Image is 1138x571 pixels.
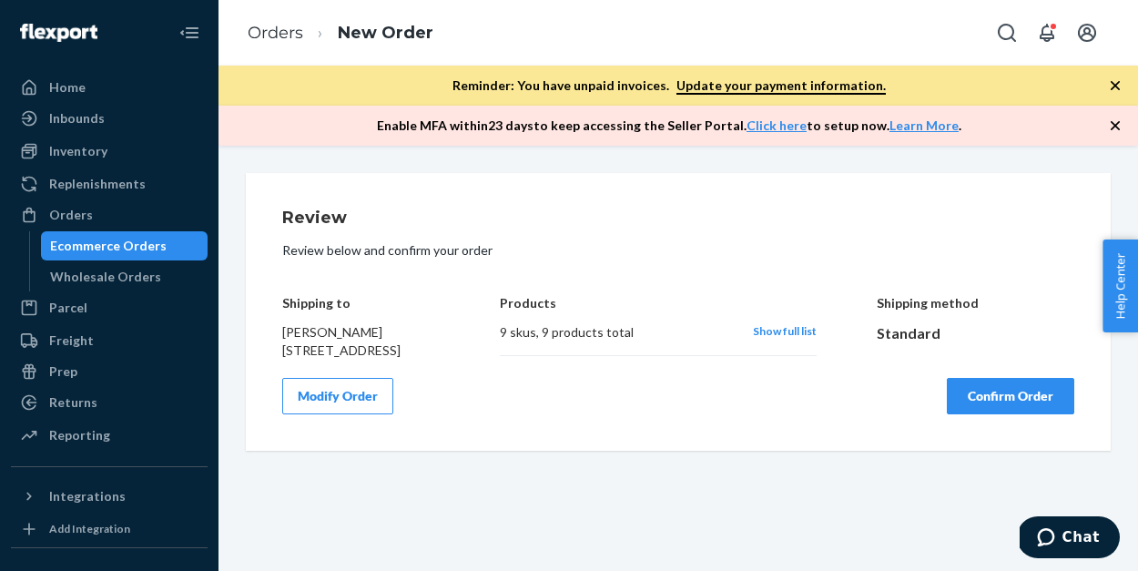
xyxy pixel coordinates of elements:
a: Inventory [11,137,208,166]
button: Help Center [1102,240,1138,332]
div: Add Integration [49,521,130,536]
button: Confirm Order [947,378,1074,414]
div: Replenishments [49,175,146,193]
a: Returns [11,388,208,417]
a: Replenishments [11,169,208,199]
div: Prep [49,362,77,381]
div: Inventory [49,142,107,160]
div: Returns [49,393,97,412]
div: Inbounds [49,109,105,127]
img: Flexport logo [20,24,97,42]
div: Freight [49,331,94,350]
p: Enable MFA within 23 days to keep accessing the Seller Portal. to setup now. . [377,117,961,135]
a: Ecommerce Orders [41,231,208,260]
div: Wholesale Orders [50,268,161,286]
button: Modify Order [282,378,393,414]
a: Add Integration [11,518,208,540]
h1: Review [282,209,1074,228]
h4: Shipping to [282,296,441,310]
a: Reporting [11,421,208,450]
button: Open Search Box [989,15,1025,51]
a: Update your payment information. [676,77,886,95]
h4: Shipping method [877,296,1075,310]
a: Prep [11,357,208,386]
div: Reporting [49,426,110,444]
a: Learn More [889,117,959,133]
a: Click here [747,117,807,133]
a: Orders [248,23,303,43]
a: Orders [11,200,208,229]
a: New Order [338,23,433,43]
div: 9 skus , 9 products total [500,323,735,342]
a: Parcel [11,293,208,322]
iframe: Opens a widget where you can chat to one of our agents [1020,516,1120,562]
button: Open notifications [1029,15,1065,51]
p: Reminder: You have unpaid invoices. [452,76,886,95]
h4: Products [500,296,817,310]
a: Inbounds [11,104,208,133]
span: Show full list [753,324,817,338]
button: Open account menu [1069,15,1105,51]
div: Home [49,78,86,97]
a: Wholesale Orders [41,262,208,291]
a: Home [11,73,208,102]
span: [PERSON_NAME] [STREET_ADDRESS] [282,324,401,358]
ol: breadcrumbs [233,6,448,60]
p: Review below and confirm your order [282,241,1074,260]
div: Integrations [49,487,126,505]
div: Parcel [49,299,87,317]
button: Close Navigation [171,15,208,51]
button: Integrations [11,482,208,511]
div: Ecommerce Orders [50,237,167,255]
div: Orders [49,206,93,224]
div: Standard [877,323,1075,344]
a: Freight [11,326,208,355]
